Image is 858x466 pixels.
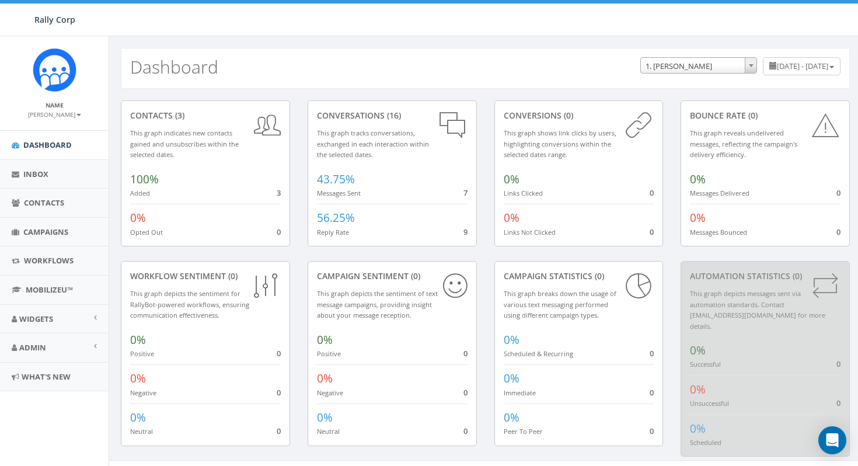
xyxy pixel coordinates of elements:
a: [PERSON_NAME] [28,109,81,119]
span: 0% [504,410,519,425]
span: (0) [409,270,420,281]
span: 9 [463,227,468,237]
span: 0 [277,348,281,359]
small: Opted Out [130,228,163,237]
small: Messages Bounced [690,228,747,237]
img: Icon_1.png [33,48,76,92]
span: 0% [504,210,519,225]
small: This graph depicts messages sent via automation standards. Contact [EMAIL_ADDRESS][DOMAIN_NAME] f... [690,289,825,331]
span: Widgets [19,314,53,324]
span: 0% [317,371,333,386]
span: [DATE] - [DATE] [777,61,828,71]
span: 0% [504,332,519,347]
span: 56.25% [317,210,355,225]
small: Messages Sent [317,189,361,197]
span: (0) [592,270,604,281]
small: This graph tracks conversations, exchanged in each interaction within the selected dates. [317,128,429,159]
span: 0 [463,426,468,436]
span: 0 [836,398,840,408]
span: 0% [690,382,706,397]
small: This graph indicates new contacts gained and unsubscribes within the selected dates. [130,128,239,159]
span: 0% [130,410,146,425]
span: Contacts [24,197,64,208]
span: (0) [790,270,802,281]
span: Workflows [24,255,74,266]
div: Open Intercom Messenger [818,426,846,454]
span: Inbox [23,169,48,179]
div: conversions [504,110,654,121]
span: 0 [836,227,840,237]
span: 0% [690,172,706,187]
small: Messages Delivered [690,189,749,197]
span: Dashboard [23,140,72,150]
span: 3 [277,187,281,198]
small: This graph shows link clicks by users, highlighting conversions within the selected dates range. [504,128,616,159]
span: 0% [690,210,706,225]
small: Peer To Peer [504,427,543,436]
small: Immediate [504,388,536,397]
small: This graph depicts the sentiment for RallyBot-powered workflows, ensuring communication effective... [130,289,249,319]
span: 0% [130,210,146,225]
small: Scheduled & Recurring [504,349,573,358]
small: Scheduled [690,438,721,447]
div: Workflow Sentiment [130,270,281,282]
span: 0 [277,227,281,237]
span: 0 [650,426,654,436]
span: 0% [504,172,519,187]
small: This graph reveals undelivered messages, reflecting the campaign's delivery efficiency. [690,128,797,159]
small: Negative [130,388,156,397]
span: 0% [130,332,146,347]
span: 0% [317,332,333,347]
small: Reply Rate [317,228,349,237]
span: 100% [130,172,159,187]
h2: Dashboard [130,57,218,76]
small: [PERSON_NAME] [28,110,81,119]
small: Neutral [130,427,153,436]
span: Rally Corp [34,14,75,25]
span: 0% [690,421,706,436]
span: (0) [561,110,573,121]
span: 0% [690,343,706,358]
div: Campaign Statistics [504,270,654,282]
div: contacts [130,110,281,121]
small: Positive [130,349,154,358]
small: Neutral [317,427,340,436]
span: 0 [463,348,468,359]
small: This graph depicts the sentiment of text message campaigns, providing insight about your message ... [317,289,438,319]
small: Added [130,189,150,197]
span: 0 [650,187,654,198]
small: Successful [690,360,721,368]
span: 43.75% [317,172,355,187]
span: 0 [650,227,654,237]
div: conversations [317,110,468,121]
small: This graph breaks down the usage of various text messaging performed using different campaign types. [504,289,616,319]
div: Automation Statistics [690,270,840,282]
small: Negative [317,388,343,397]
span: (0) [226,270,238,281]
small: Name [46,101,64,109]
small: Links Not Clicked [504,228,556,237]
span: 0% [130,371,146,386]
span: (0) [746,110,758,121]
span: 0% [317,410,333,425]
span: 0 [463,387,468,398]
span: Admin [19,342,46,353]
span: 7 [463,187,468,198]
div: Campaign Sentiment [317,270,468,282]
span: MobilizeU™ [26,284,73,295]
span: 0 [650,387,654,398]
div: Bounce Rate [690,110,840,121]
span: 1. James Martin [641,58,756,74]
span: (3) [173,110,184,121]
span: 0 [277,426,281,436]
span: 0 [836,187,840,198]
span: What's New [22,371,71,382]
span: 0 [836,359,840,369]
small: Links Clicked [504,189,543,197]
span: 0 [277,387,281,398]
small: Unsuccessful [690,399,729,408]
small: Positive [317,349,341,358]
span: 0% [504,371,519,386]
span: (16) [385,110,401,121]
span: 0 [650,348,654,359]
